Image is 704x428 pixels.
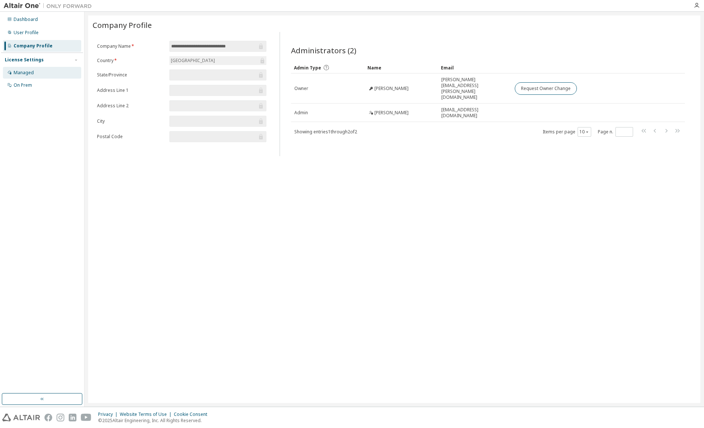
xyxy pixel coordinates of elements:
img: facebook.svg [44,414,52,421]
div: Privacy [98,411,120,417]
p: © 2025 Altair Engineering, Inc. All Rights Reserved. [98,417,212,424]
label: Country [97,58,165,64]
label: Postal Code [97,134,165,140]
div: User Profile [14,30,39,36]
span: Owner [294,86,308,91]
button: 10 [579,129,589,135]
div: [GEOGRAPHIC_DATA] [169,56,267,65]
span: Admin Type [294,65,321,71]
label: Address Line 1 [97,87,165,93]
img: linkedin.svg [69,414,76,421]
label: State/Province [97,72,165,78]
span: Administrators (2) [291,45,356,55]
div: Company Profile [14,43,53,49]
div: On Prem [14,82,32,88]
span: [PERSON_NAME][EMAIL_ADDRESS][PERSON_NAME][DOMAIN_NAME] [441,77,508,100]
div: License Settings [5,57,44,63]
label: Company Name [97,43,165,49]
img: altair_logo.svg [2,414,40,421]
label: City [97,118,165,124]
label: Address Line 2 [97,103,165,109]
div: Cookie Consent [174,411,212,417]
div: [GEOGRAPHIC_DATA] [170,57,216,65]
img: instagram.svg [57,414,64,421]
button: Request Owner Change [515,82,577,95]
div: Email [441,62,509,73]
img: youtube.svg [81,414,91,421]
img: Altair One [4,2,96,10]
span: [PERSON_NAME] [374,86,409,91]
span: Showing entries 1 through 2 of 2 [294,129,357,135]
div: Website Terms of Use [120,411,174,417]
span: Admin [294,110,308,116]
div: Dashboard [14,17,38,22]
div: Managed [14,70,34,76]
span: [EMAIL_ADDRESS][DOMAIN_NAME] [441,107,508,119]
span: [PERSON_NAME] [374,110,409,116]
span: Page n. [598,127,633,137]
span: Items per page [543,127,591,137]
div: Name [367,62,435,73]
span: Company Profile [93,20,152,30]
